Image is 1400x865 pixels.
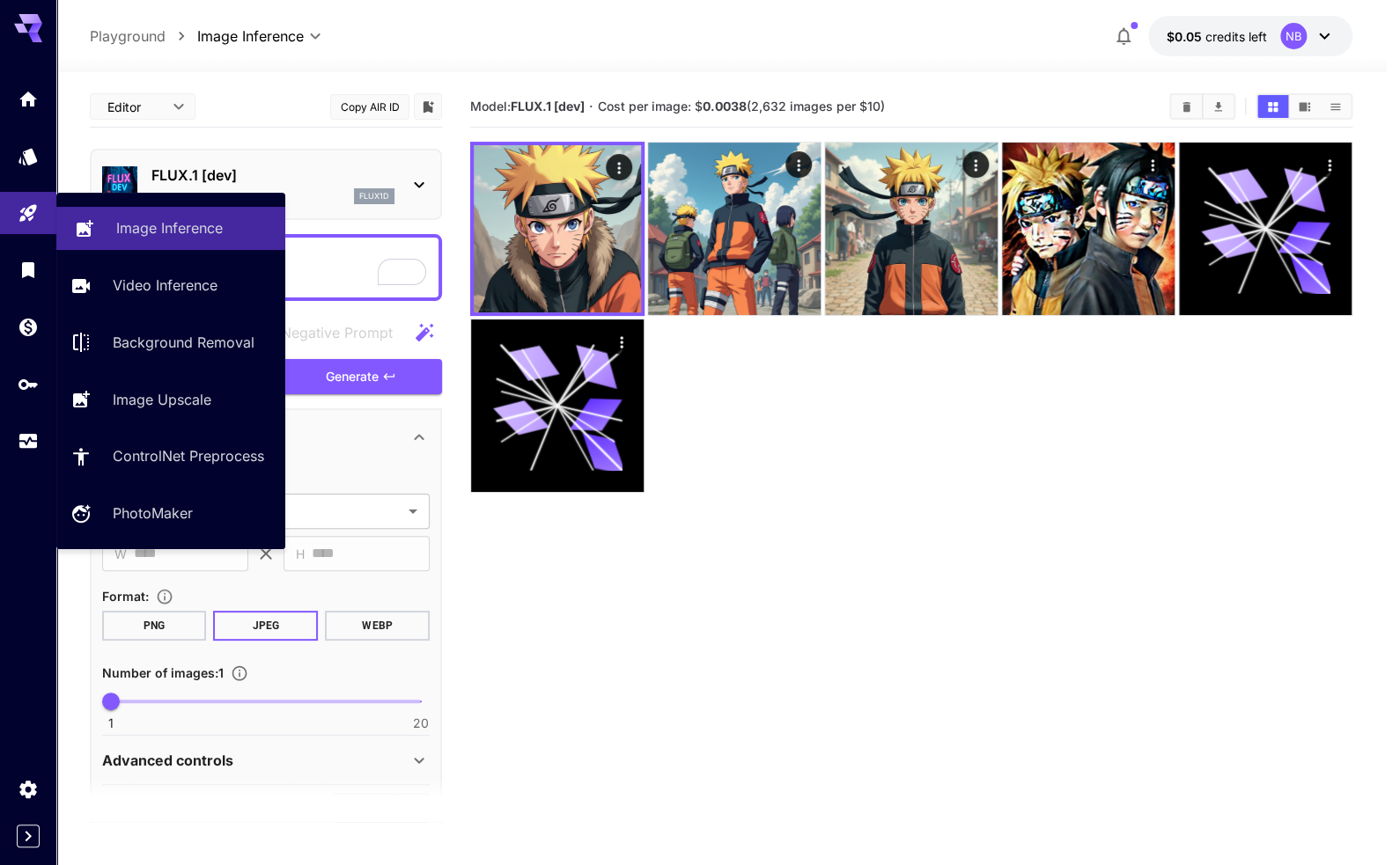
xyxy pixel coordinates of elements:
button: Show images in list view [1320,95,1351,118]
a: Background Removal [56,321,285,364]
nav: breadcrumb [90,26,197,47]
a: Video Inference [56,264,285,307]
p: Advanced controls [102,750,233,771]
p: · [589,96,593,117]
div: Usage [18,430,39,452]
div: Actions [608,328,635,355]
span: Generate [326,366,379,388]
button: Show images in video view [1289,95,1320,118]
img: 9k= [825,143,998,315]
span: Number of images : 1 [102,665,224,680]
a: PhotoMaker [56,492,285,535]
span: Negative prompts are not compatible with the selected model. [246,321,407,343]
img: Z [648,143,821,315]
button: Show images in grid view [1257,95,1288,118]
a: Image Inference [56,207,285,250]
span: credits left [1205,29,1266,44]
span: Cost per image: $ (2,632 images per $10) [597,99,884,114]
p: Image Inference [116,217,223,238]
a: Image Upscale [56,378,285,421]
span: Format : [102,589,149,604]
b: FLUX.1 [dev] [511,99,585,114]
div: NB [1280,23,1307,49]
a: ControlNet Preprocess [56,435,285,478]
div: Settings [18,778,39,800]
div: Actions [1139,151,1166,178]
div: Actions [785,151,812,178]
span: Model: [470,99,585,114]
p: PhotoMaker [113,502,193,524]
p: FLUX.1 [dev] [151,165,394,186]
button: Add to library [420,96,436,117]
button: Copy AIR ID [330,94,409,120]
span: 1 [108,715,114,732]
img: 9k= [1002,143,1175,315]
button: Expand sidebar [17,825,40,847]
div: Library [18,259,39,281]
span: 20 [413,715,429,732]
p: Video Inference [113,275,217,296]
div: $0.05 [1166,27,1266,46]
button: Specify how many images to generate in a single request. Each image generation will be charged se... [224,664,255,682]
p: ControlNet Preprocess [113,445,264,466]
div: API Keys [18,373,39,395]
span: $0.05 [1166,29,1205,44]
p: Image Upscale [113,389,211,410]
p: flux1d [359,190,389,202]
img: 9k= [474,145,641,312]
div: Actions [962,151,989,178]
div: Models [18,145,39,167]
span: Negative Prompt [281,322,393,343]
div: Show images in grid viewShow images in video viewShow images in list view [1256,93,1352,120]
div: Wallet [18,316,39,338]
div: Playground [18,196,39,218]
span: H [296,544,305,564]
p: Playground [90,26,166,47]
span: Image Inference [197,26,304,47]
div: Actions [606,154,632,180]
button: Choose the file format for the output image. [149,588,181,605]
span: W [114,544,127,564]
div: Clear ImagesDownload All [1169,93,1235,120]
button: $0.05 [1148,16,1352,56]
div: Actions [1316,151,1343,178]
button: Clear Images [1171,95,1202,118]
button: JPEG [213,611,318,641]
span: Editor [107,98,162,116]
button: Download All [1203,95,1234,118]
p: Background Removal [113,332,254,353]
b: 0.0038 [702,99,746,114]
div: Home [18,88,39,110]
button: PNG [102,611,207,641]
button: WEBP [325,611,430,641]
